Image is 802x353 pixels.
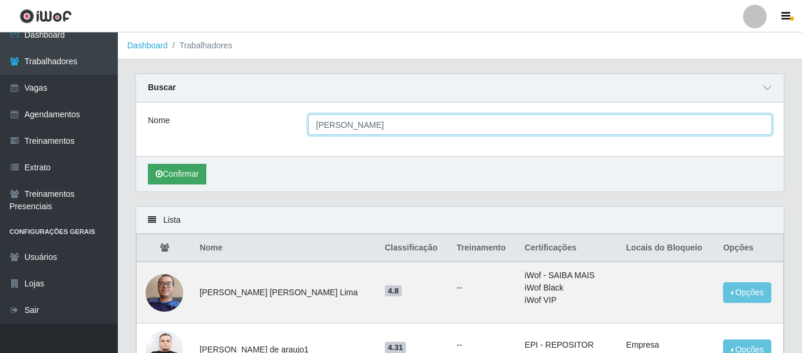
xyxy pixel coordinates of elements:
[517,235,619,262] th: Certificações
[457,339,510,351] ul: --
[193,262,378,324] td: [PERSON_NAME] [PERSON_NAME] Lima
[168,39,233,52] li: Trabalhadores
[524,339,612,351] li: EPI - REPOSITOR
[716,235,783,262] th: Opções
[136,207,784,234] div: Lista
[524,282,612,294] li: iWof Black
[148,114,170,127] label: Nome
[19,9,72,24] img: CoreUI Logo
[524,294,612,306] li: iWof VIP
[308,114,772,135] input: Digite o Nome...
[146,268,183,318] img: 1701444398390.jpeg
[457,282,510,294] ul: --
[148,83,176,92] strong: Buscar
[385,285,402,297] span: 4.8
[619,235,717,262] th: Locais do Bloqueio
[723,282,771,303] button: Opções
[450,235,517,262] th: Treinamento
[148,164,206,184] button: Confirmar
[378,235,450,262] th: Classificação
[127,41,168,50] a: Dashboard
[626,339,709,351] li: Empresa
[524,269,612,282] li: iWof - SAIBA MAIS
[118,32,802,60] nav: breadcrumb
[193,235,378,262] th: Nome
